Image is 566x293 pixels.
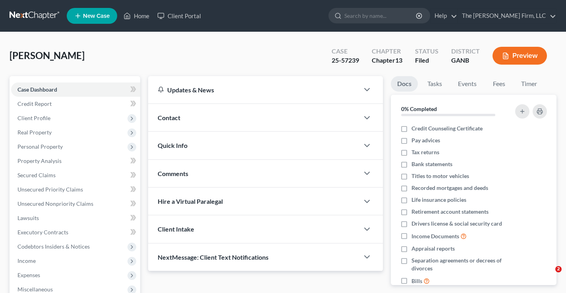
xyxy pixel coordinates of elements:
span: Contact [158,114,180,121]
div: Chapter [372,56,402,65]
div: District [451,47,480,56]
a: Fees [486,76,512,92]
span: Executory Contracts [17,229,68,236]
a: Unsecured Priority Claims [11,182,140,197]
span: Personal Property [17,143,63,150]
div: Case [332,47,359,56]
div: 25-57239 [332,56,359,65]
span: Credit Counseling Certificate [411,124,483,132]
span: Miscellaneous [17,286,53,293]
span: Income [17,257,36,264]
div: Chapter [372,47,402,56]
input: Search by name... [344,8,417,23]
iframe: Intercom live chat [539,266,558,285]
strong: 0% Completed [401,105,437,112]
span: Income Documents [411,232,459,240]
a: Secured Claims [11,168,140,182]
a: Tasks [421,76,448,92]
span: Codebtors Insiders & Notices [17,243,90,250]
div: Filed [415,56,439,65]
a: Executory Contracts [11,225,140,239]
span: Separation agreements or decrees of divorces [411,257,508,272]
a: Home [120,9,153,23]
a: Credit Report [11,97,140,111]
a: Docs [391,76,418,92]
span: Bank statements [411,160,452,168]
span: Secured Claims [17,172,56,178]
span: 2 [555,266,562,272]
span: Real Property [17,129,52,136]
a: The [PERSON_NAME] Firm, LLC [458,9,556,23]
span: Bills [411,277,422,285]
span: Client Intake [158,225,194,233]
span: Property Analysis [17,157,62,164]
a: Unsecured Nonpriority Claims [11,197,140,211]
a: Lawsuits [11,211,140,225]
span: Titles to motor vehicles [411,172,469,180]
span: Drivers license & social security card [411,220,502,228]
a: Timer [515,76,543,92]
span: Unsecured Nonpriority Claims [17,200,93,207]
span: Recorded mortgages and deeds [411,184,488,192]
span: Tax returns [411,148,439,156]
span: Life insurance policies [411,196,466,204]
span: Expenses [17,272,40,278]
a: Help [431,9,457,23]
span: Comments [158,170,188,177]
span: Quick Info [158,142,187,149]
span: Pay advices [411,136,440,144]
span: Client Profile [17,115,50,121]
a: Client Portal [153,9,205,23]
div: GANB [451,56,480,65]
span: Case Dashboard [17,86,57,93]
span: [PERSON_NAME] [10,50,85,61]
span: 13 [395,56,402,64]
span: Lawsuits [17,214,39,221]
span: Appraisal reports [411,245,455,253]
span: Credit Report [17,100,52,107]
span: Unsecured Priority Claims [17,186,83,193]
button: Preview [493,47,547,65]
div: Updates & News [158,86,350,94]
a: Events [452,76,483,92]
a: Case Dashboard [11,82,140,97]
span: Retirement account statements [411,208,489,216]
span: NextMessage: Client Text Notifications [158,253,269,261]
div: Status [415,47,439,56]
span: Hire a Virtual Paralegal [158,197,223,205]
span: New Case [83,13,110,19]
a: Property Analysis [11,154,140,168]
